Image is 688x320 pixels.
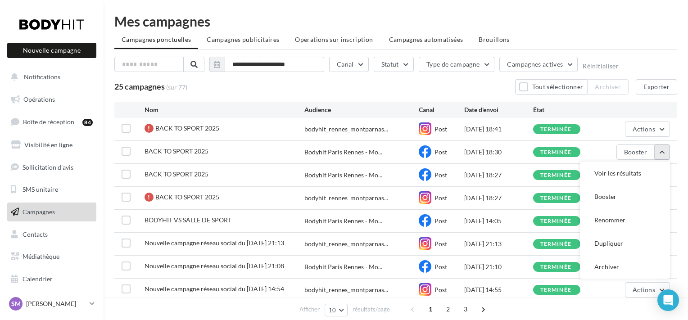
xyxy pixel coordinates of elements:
button: Booster [580,185,670,208]
span: Opérations [23,95,55,103]
span: 10 [329,306,336,314]
span: Campagnes publicitaires [207,36,279,43]
span: 25 campagnes [114,81,165,91]
span: Campagnes automatisées [389,36,463,43]
button: Actions [625,282,670,297]
button: Booster [616,144,655,160]
div: terminée [540,287,572,293]
div: [DATE] 18:27 [464,171,533,180]
div: Nom [145,105,304,114]
span: Operations sur inscription [295,36,373,43]
button: Nouvelle campagne [7,43,96,58]
span: Actions [633,286,655,293]
span: Post [435,217,447,225]
span: Sollicitation d'avis [23,163,73,171]
span: Campagnes [23,208,55,216]
span: 2 [441,302,455,316]
span: 3 [458,302,473,316]
div: terminée [540,218,572,224]
a: Sollicitation d'avis [5,158,98,177]
div: Mes campagnes [114,14,677,28]
button: Dupliquer [580,232,670,255]
div: Open Intercom Messenger [657,289,679,311]
div: terminée [540,264,572,270]
div: Canal [419,105,465,114]
span: SMS unitaire [23,185,58,193]
span: BACK TO SPORT 2025 [155,124,219,132]
span: Post [435,148,447,156]
p: [PERSON_NAME] [26,299,86,308]
span: Bodyhit Paris Rennes - Mo... [304,148,382,157]
a: Visibilité en ligne [5,135,98,154]
div: Audience [304,105,419,114]
button: Tout sélectionner [515,79,587,95]
span: BACK TO SPORT 2025 [155,193,219,201]
span: Nouvelle campagne réseau social du 20-07-2025 21:08 [145,262,284,270]
button: 10 [325,304,348,316]
span: résultats/page [353,305,390,314]
span: Post [435,240,447,248]
button: Statut [374,57,414,72]
button: Actions [625,122,670,137]
span: Notifications [24,73,60,81]
span: Post [435,286,447,293]
span: Médiathèque [23,252,59,260]
button: Voir les résultats [580,162,670,185]
span: Post [435,263,447,270]
span: bodyhit_rennes_montparnas... [304,285,388,294]
span: Post [435,171,447,179]
button: Canal [329,57,369,72]
span: bodyhit_rennes_montparnas... [304,125,388,134]
span: Contacts [23,230,48,238]
span: Boîte de réception [23,118,74,126]
a: Calendrier [5,270,98,288]
button: Campagnes actives [499,57,578,72]
a: Campagnes [5,203,98,221]
span: Post [435,125,447,133]
div: [DATE] 14:55 [464,285,533,294]
span: BACK TO SPORT 2025 [145,147,208,155]
a: Contacts [5,225,98,244]
button: Notifications [5,68,95,86]
div: terminée [540,149,572,155]
div: [DATE] 21:10 [464,262,533,271]
div: terminée [540,241,572,247]
button: Archiver [587,79,629,95]
a: SM [PERSON_NAME] [7,295,96,312]
span: Visibilité en ligne [24,141,72,149]
span: BODYHIT VS SALLE DE SPORT [145,216,231,224]
span: Post [435,194,447,202]
div: terminée [540,172,572,178]
span: (sur 77) [166,83,187,92]
span: Afficher [299,305,320,314]
button: Réinitialiser [583,63,619,70]
div: [DATE] 21:13 [464,239,533,248]
span: Bodyhit Paris Rennes - Mo... [304,262,382,271]
div: [DATE] 18:30 [464,148,533,157]
div: 84 [82,119,93,126]
a: Médiathèque [5,247,98,266]
a: Boîte de réception84 [5,112,98,131]
button: Renommer [580,208,670,232]
span: SM [11,299,21,308]
div: [DATE] 18:41 [464,125,533,134]
span: Bodyhit Paris Rennes - Mo... [304,171,382,180]
span: bodyhit_rennes_montparnas... [304,194,388,203]
div: terminée [540,195,572,201]
span: Actions [633,125,655,133]
button: Type de campagne [419,57,495,72]
span: Nouvelle campagne réseau social du 20-07-2025 21:13 [145,239,284,247]
div: Date d'envoi [464,105,533,114]
button: Archiver [580,255,670,279]
a: Opérations [5,90,98,109]
span: Bodyhit Paris Rennes - Mo... [304,216,382,225]
div: [DATE] 18:27 [464,194,533,203]
span: Brouillons [479,36,510,43]
span: BACK TO SPORT 2025 [145,170,208,178]
span: Campagnes actives [507,60,563,68]
button: Exporter [636,79,677,95]
span: 1 [423,302,438,316]
div: [DATE] 14:05 [464,216,533,225]
div: État [533,105,602,114]
span: Nouvelle campagne réseau social du 06-07-2025 14:54 [145,285,284,293]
